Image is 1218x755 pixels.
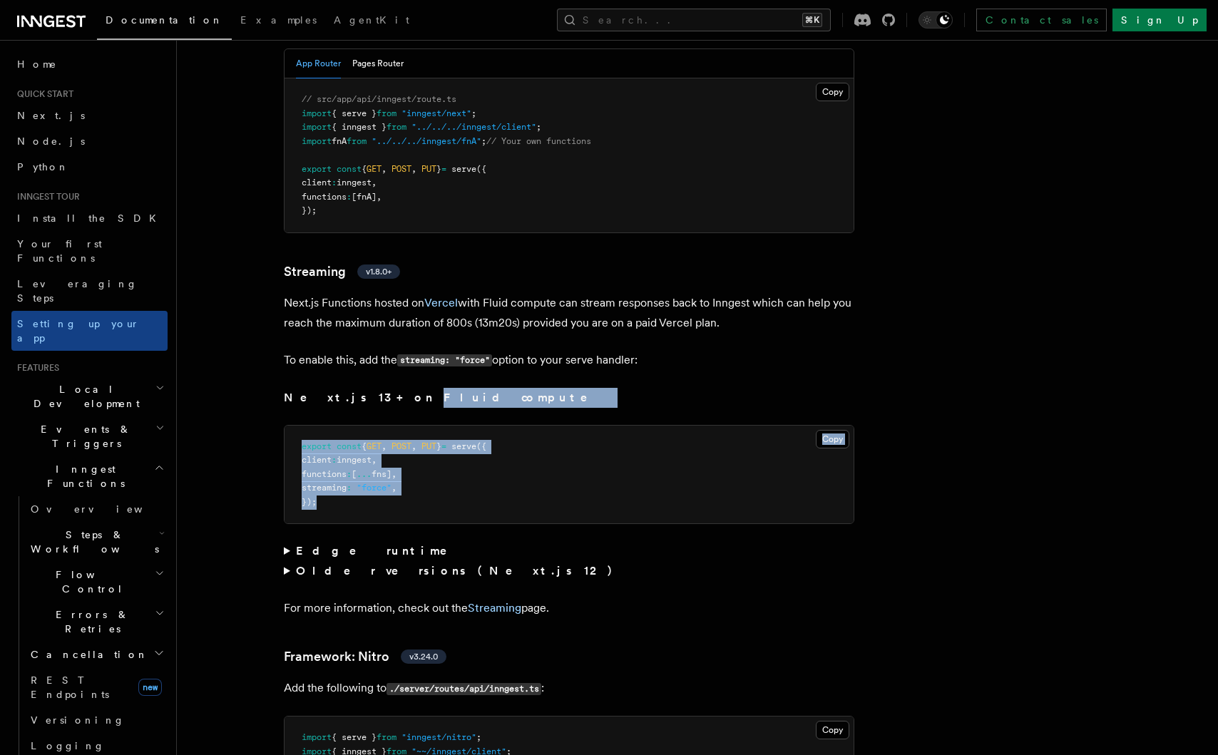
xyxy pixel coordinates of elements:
[11,231,168,271] a: Your first Functions
[347,192,352,202] span: :
[816,430,849,448] button: Copy
[366,266,391,277] span: v1.8.0+
[367,164,382,174] span: GET
[391,483,396,493] span: ,
[391,164,411,174] span: POST
[25,528,159,556] span: Steps & Workflows
[476,732,481,742] span: ;
[31,740,105,751] span: Logging
[284,293,854,333] p: Next.js Functions hosted on with Fluid compute can stream responses back to Inngest which can hel...
[436,441,441,451] span: }
[302,497,317,507] span: });
[357,469,372,479] span: ...
[347,483,352,493] span: :
[17,161,69,173] span: Python
[332,122,387,132] span: { inngest }
[25,707,168,733] a: Versioning
[11,462,154,491] span: Inngest Functions
[536,122,541,132] span: ;
[17,318,140,344] span: Setting up your app
[332,732,377,742] span: { serve }
[11,382,155,411] span: Local Development
[387,683,541,695] code: ./server/routes/api/inngest.ts
[302,108,332,118] span: import
[11,376,168,416] button: Local Development
[347,469,352,479] span: :
[357,483,391,493] span: "force"
[352,192,377,202] span: [fnA]
[1112,9,1207,31] a: Sign Up
[296,564,620,577] strong: Older versions (Next.js 12)
[17,135,85,147] span: Node.js
[409,651,438,662] span: v3.24.0
[401,732,476,742] span: "inngest/nitro"
[337,441,362,451] span: const
[372,178,377,188] span: ,
[138,679,162,696] span: new
[397,354,492,366] code: streaming: "force"
[362,164,367,174] span: {
[296,544,467,558] strong: Edge runtime
[31,503,178,515] span: Overview
[372,136,481,146] span: "../../../inngest/fnA"
[302,178,332,188] span: client
[441,441,446,451] span: =
[11,103,168,128] a: Next.js
[325,4,418,38] a: AgentKit
[334,14,409,26] span: AgentKit
[17,212,165,224] span: Install the SDK
[411,441,416,451] span: ,
[391,469,396,479] span: ,
[337,178,372,188] span: inngest
[11,422,155,451] span: Events & Triggers
[11,456,168,496] button: Inngest Functions
[421,164,436,174] span: PUT
[411,164,416,174] span: ,
[302,192,347,202] span: functions
[97,4,232,40] a: Documentation
[11,128,168,154] a: Node.js
[302,136,332,146] span: import
[11,191,80,202] span: Inngest tour
[367,441,382,451] span: GET
[382,441,387,451] span: ,
[377,732,396,742] span: from
[25,562,168,602] button: Flow Control
[401,108,471,118] span: "inngest/next"
[11,154,168,180] a: Python
[31,714,125,726] span: Versioning
[11,205,168,231] a: Install the SDK
[106,14,223,26] span: Documentation
[347,136,367,146] span: from
[918,11,953,29] button: Toggle dark mode
[352,469,357,479] span: [
[332,108,377,118] span: { serve }
[25,602,168,642] button: Errors & Retries
[816,83,849,101] button: Copy
[451,164,476,174] span: serve
[302,94,456,104] span: // src/app/api/inngest/route.ts
[486,136,591,146] span: // Your own functions
[284,647,446,667] a: Framework: Nitrov3.24.0
[372,455,377,465] span: ,
[332,136,347,146] span: fnA
[11,51,168,77] a: Home
[352,49,404,78] button: Pages Router
[557,9,831,31] button: Search...⌘K
[17,110,85,121] span: Next.js
[11,362,59,374] span: Features
[284,350,854,371] p: To enable this, add the option to your serve handler:
[296,49,341,78] button: App Router
[302,469,347,479] span: functions
[11,271,168,311] a: Leveraging Steps
[25,567,155,596] span: Flow Control
[240,14,317,26] span: Examples
[362,441,367,451] span: {
[11,88,73,100] span: Quick start
[476,164,486,174] span: ({
[337,455,372,465] span: inngest
[481,136,486,146] span: ;
[284,598,854,618] p: For more information, check out the page.
[387,122,406,132] span: from
[816,721,849,739] button: Copy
